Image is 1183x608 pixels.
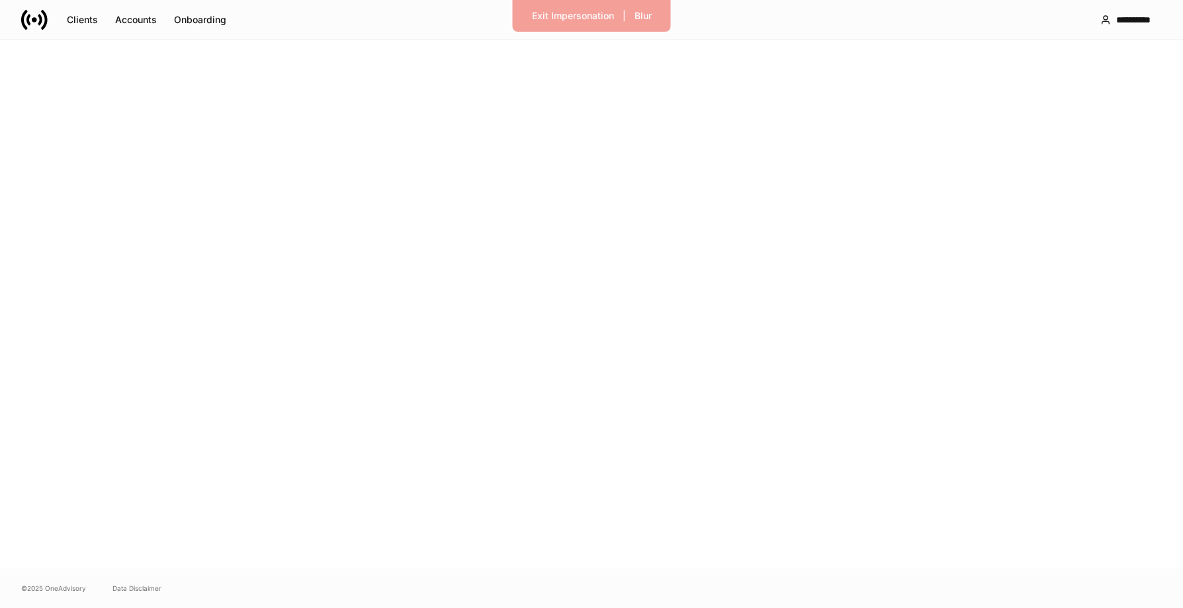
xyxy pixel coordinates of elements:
[174,13,226,26] div: Onboarding
[112,583,161,593] a: Data Disclaimer
[532,9,614,22] div: Exit Impersonation
[107,9,165,30] button: Accounts
[67,13,98,26] div: Clients
[58,9,107,30] button: Clients
[635,9,652,22] div: Blur
[115,13,157,26] div: Accounts
[21,583,86,593] span: © 2025 OneAdvisory
[626,5,660,26] button: Blur
[523,5,623,26] button: Exit Impersonation
[165,9,235,30] button: Onboarding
